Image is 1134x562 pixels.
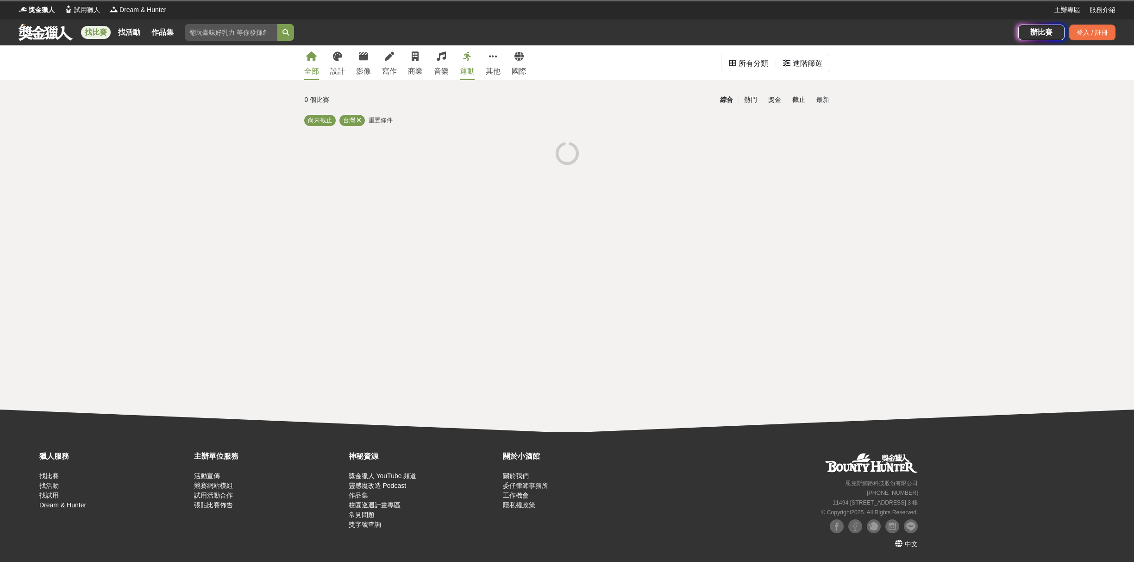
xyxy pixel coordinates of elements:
[19,5,28,14] img: Logo
[503,482,548,489] a: 委任律師事務所
[39,451,189,462] div: 獵人服務
[349,501,401,509] a: 校園巡迴計畫專區
[904,519,918,533] img: LINE
[308,117,332,124] span: 尚未截止
[486,66,501,77] div: 其他
[739,92,763,108] div: 熱門
[382,45,397,80] a: 寫作
[512,66,526,77] div: 國際
[1090,5,1115,15] a: 服務介紹
[434,45,449,80] a: 音樂
[119,5,166,15] span: Dream & Hunter
[330,45,345,80] a: 設計
[330,66,345,77] div: 設計
[109,5,166,15] a: LogoDream & Hunter
[787,92,811,108] div: 截止
[349,451,499,462] div: 神秘資源
[64,5,73,14] img: Logo
[833,499,918,506] small: 11494 [STREET_ADDRESS] 3 樓
[356,45,371,80] a: 影像
[503,451,653,462] div: 關於小酒館
[885,519,899,533] img: Instagram
[194,451,344,462] div: 主辦單位服務
[369,117,393,124] span: 重置條件
[1054,5,1080,15] a: 主辦專區
[846,480,918,486] small: 恩克斯網路科技股份有限公司
[305,92,479,108] div: 0 個比賽
[714,92,739,108] div: 綜合
[109,5,119,14] img: Logo
[793,54,822,73] div: 進階篩選
[349,521,381,528] a: 獎字號查詢
[830,519,844,533] img: Facebook
[848,519,862,533] img: Facebook
[512,45,526,80] a: 國際
[408,66,423,77] div: 商業
[763,92,787,108] div: 獎金
[185,24,277,41] input: 翻玩臺味好乳力 等你發揮創意！
[821,509,918,516] small: © Copyright 2025 . All Rights Reserved.
[1069,25,1115,40] div: 登入 / 註冊
[460,66,475,77] div: 運動
[39,492,59,499] a: 找試用
[39,472,59,480] a: 找比賽
[148,26,177,39] a: 作品集
[349,511,375,518] a: 常見問題
[460,45,475,80] a: 運動
[867,519,881,533] img: Plurk
[194,501,233,509] a: 張貼比賽佈告
[503,501,535,509] a: 隱私權政策
[349,492,368,499] a: 作品集
[867,490,918,496] small: [PHONE_NUMBER]
[114,26,144,39] a: 找活動
[64,5,100,15] a: Logo試用獵人
[434,66,449,77] div: 音樂
[194,472,220,480] a: 活動宣傳
[304,45,319,80] a: 全部
[739,54,768,73] div: 所有分類
[349,482,406,489] a: 靈感魔改造 Podcast
[39,482,59,489] a: 找活動
[194,482,233,489] a: 競賽網站模組
[905,540,918,548] span: 中文
[39,501,86,509] a: Dream & Hunter
[349,472,417,480] a: 獎金獵人 YouTube 頻道
[503,492,529,499] a: 工作機會
[811,92,835,108] div: 最新
[19,5,55,15] a: Logo獎金獵人
[74,5,100,15] span: 試用獵人
[81,26,111,39] a: 找比賽
[503,472,529,480] a: 關於我們
[382,66,397,77] div: 寫作
[29,5,55,15] span: 獎金獵人
[194,492,233,499] a: 試用活動合作
[408,45,423,80] a: 商業
[1018,25,1065,40] a: 辦比賽
[343,117,355,124] span: 台灣
[356,66,371,77] div: 影像
[486,45,501,80] a: 其他
[304,66,319,77] div: 全部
